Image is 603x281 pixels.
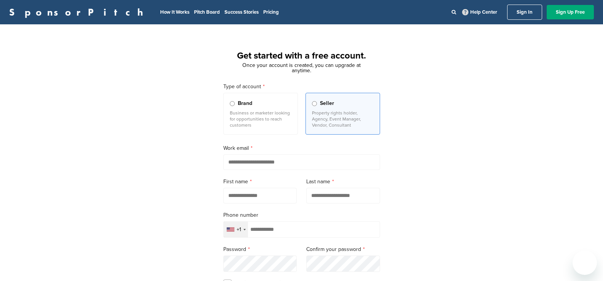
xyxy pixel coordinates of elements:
label: Password [223,245,297,254]
h1: Get started with a free account. [214,49,389,63]
p: Property rights holder, Agency, Event Manager, Vendor, Consultant [312,110,374,128]
label: Confirm your password [306,245,380,254]
label: Type of account [223,83,380,91]
span: Once your account is created, you can upgrade at anytime. [242,62,361,74]
a: Pitch Board [194,9,220,15]
a: How It Works [160,9,189,15]
a: Success Stories [224,9,259,15]
div: +1 [237,227,241,232]
span: Seller [320,99,334,108]
a: Sign In [507,5,542,20]
a: Help Center [461,8,499,17]
label: Phone number [223,211,380,219]
input: Seller Property rights holder, Agency, Event Manager, Vendor, Consultant [312,101,317,106]
label: Work email [223,144,380,152]
a: Sign Up Free [547,5,594,19]
input: Brand Business or marketer looking for opportunities to reach customers [230,101,235,106]
div: Selected country [224,222,248,237]
label: First name [223,178,297,186]
label: Last name [306,178,380,186]
span: Brand [238,99,252,108]
p: Business or marketer looking for opportunities to reach customers [230,110,291,128]
iframe: Button to launch messaging window [573,251,597,275]
a: SponsorPitch [9,7,148,17]
a: Pricing [263,9,279,15]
